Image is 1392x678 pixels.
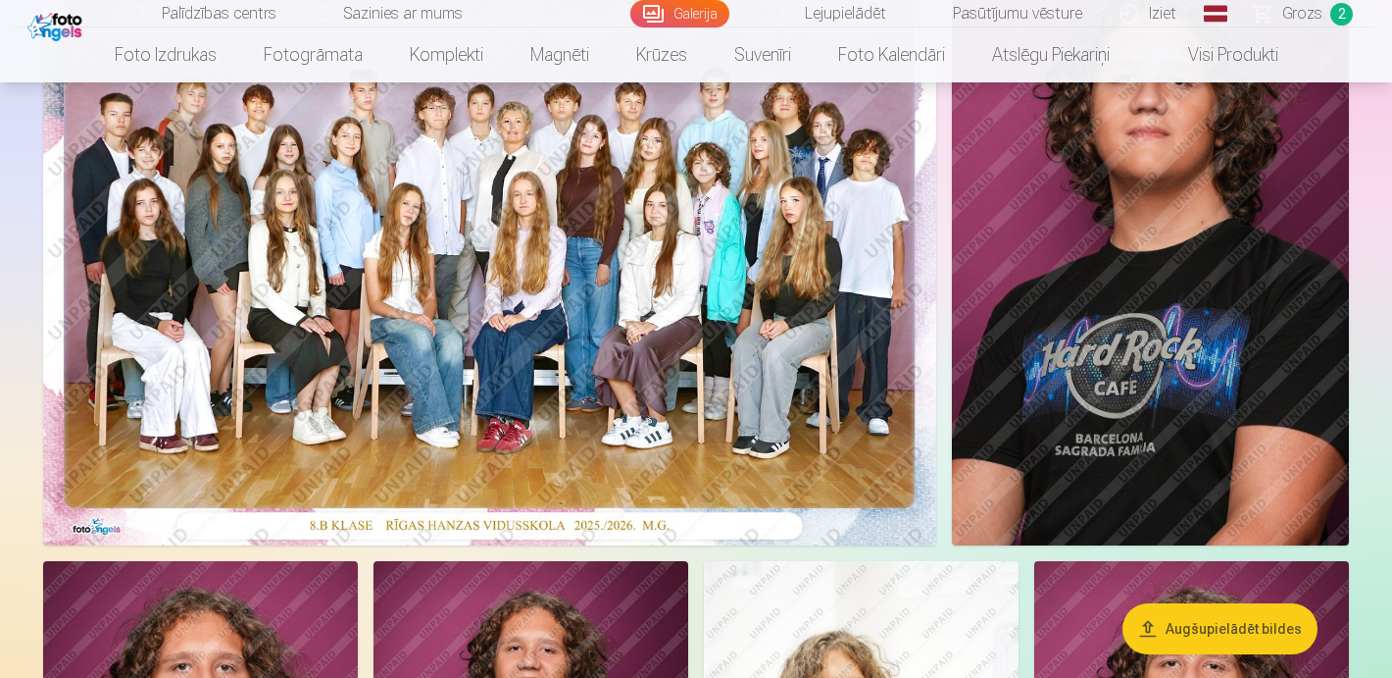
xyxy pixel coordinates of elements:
a: Komplekti [386,27,507,82]
span: 2 [1330,3,1353,26]
a: Suvenīri [711,27,815,82]
a: Krūzes [613,27,711,82]
a: Visi produkti [1133,27,1302,82]
a: Atslēgu piekariņi [969,27,1133,82]
img: /fa1 [27,8,87,41]
a: Foto kalendāri [815,27,969,82]
a: Fotogrāmata [240,27,386,82]
span: Grozs [1282,2,1322,26]
a: Foto izdrukas [91,27,240,82]
button: Augšupielādēt bildes [1122,603,1317,654]
a: Magnēti [507,27,613,82]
